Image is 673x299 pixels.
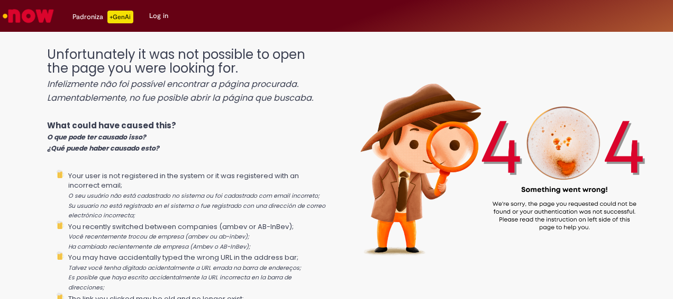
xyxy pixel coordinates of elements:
i: ¿Qué puede haber causado esto? [47,144,159,153]
i: Talvez você tenha digitado acidentalmente a URL errada na barra de endereços; [68,264,301,272]
p: +GenAi [107,11,133,23]
i: Ha cambiado recientemente de empresa (Ambev o AB-InBev); [68,243,250,251]
li: You recently switched between companies (ambev or AB-InBev); [68,221,329,252]
i: Infelizmente não foi possível encontrar a página procurada. [47,78,298,90]
div: Padroniza [72,11,133,23]
p: What could have caused this? [47,120,329,154]
li: You may have accidentally typed the wrong URL in the address bar; [68,251,329,292]
i: Lamentablemente, no fue posible abrir la página que buscaba. [47,92,313,104]
i: Su usuario no está registrado en el sistema o fue registrado con una dirección de correo electrón... [68,202,325,220]
li: Your user is not registered in the system or it was registered with an incorrect email; [68,170,329,221]
img: 404_ambev_new.png [329,37,673,278]
i: Você recentemente trocou de empresa (ambev ou ab-inbev); [68,233,249,241]
i: O que pode ter causado isso? [47,133,146,142]
i: Es posible que haya escrito accidentalmente la URL incorrecta en la barra de direcciones; [68,274,292,292]
h1: Unfortunately it was not possible to open the page you were looking for. [47,48,329,104]
i: O seu usuário não está cadastrado no sistema ou foi cadastrado com email incorreto; [68,192,320,200]
img: ServiceNow [1,5,56,27]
